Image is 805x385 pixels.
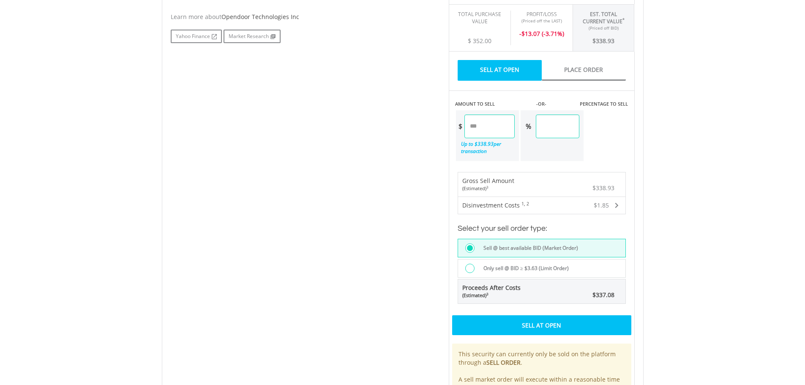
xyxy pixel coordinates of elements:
[456,11,504,25] div: Total Purchase Value
[462,284,521,299] span: Proceeds After Costs
[458,223,626,235] h3: Select your sell order type:
[455,101,495,107] label: AMOUNT TO SELL
[458,60,542,81] a: Sell At Open
[486,358,521,366] b: SELL ORDER
[592,184,614,192] span: $338.93
[521,201,529,207] sup: 1, 2
[579,11,628,25] div: Est. Total Current Value
[536,101,546,107] label: -OR-
[452,315,631,335] div: Sell At Open
[592,291,614,299] span: $337.08
[171,13,436,21] div: Learn more about
[171,30,222,43] a: Yahoo Finance
[580,101,628,107] label: PERCENTAGE TO SELL
[521,115,536,138] div: %
[456,138,515,157] div: Up to $ per transaction
[517,11,566,18] div: Profit/Loss
[462,201,520,209] span: Disinvestment Costs
[478,264,569,273] label: Only sell @ BID ≥ $3.63 (Limit Order)
[462,177,514,192] div: Gross Sell Amount
[486,292,488,296] sup: 3
[525,30,564,38] span: 13.07 (-3.71%)
[594,201,609,209] span: $1.85
[221,13,299,21] span: Opendoor Technologies Inc
[519,30,521,38] span: -
[486,185,488,189] sup: 3
[478,140,494,147] span: 338.93
[517,18,566,24] div: (Priced off the LAST)
[468,37,491,45] span: $ 352.00
[456,115,464,138] div: $
[542,60,626,81] a: Place Order
[478,243,578,253] label: Sell @ best available BID (Market Order)
[224,30,281,43] a: Market Research
[517,24,566,38] div: $
[579,25,628,31] div: (Priced off BID)
[579,31,628,45] div: $
[462,292,521,299] div: (Estimated)
[462,185,514,192] div: (Estimated)
[596,37,614,45] span: 338.93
